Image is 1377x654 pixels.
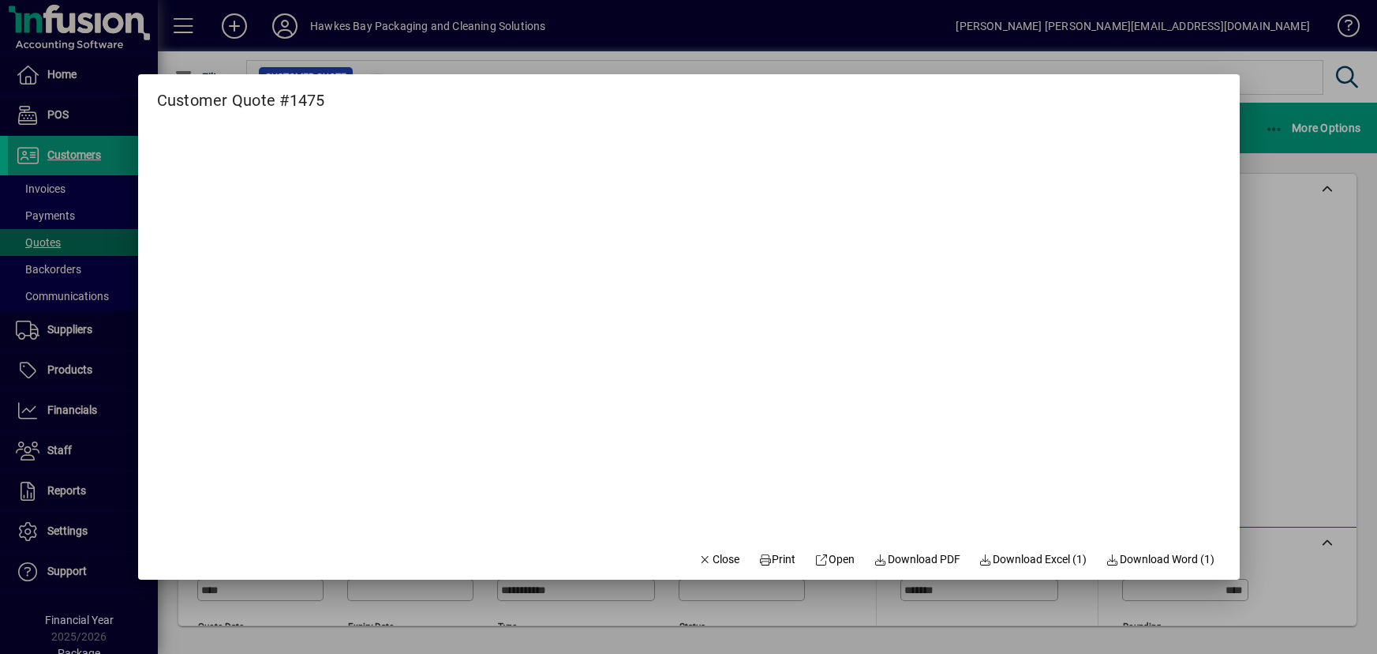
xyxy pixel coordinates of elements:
[758,551,796,568] span: Print
[867,545,967,573] a: Download PDF
[979,551,1087,568] span: Download Excel (1)
[692,545,746,573] button: Close
[809,545,862,573] a: Open
[1099,545,1221,573] button: Download Word (1)
[1106,551,1214,568] span: Download Word (1)
[138,74,344,113] h2: Customer Quote #1475
[874,551,960,568] span: Download PDF
[815,551,855,568] span: Open
[698,551,739,568] span: Close
[973,545,1094,573] button: Download Excel (1)
[752,545,803,573] button: Print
